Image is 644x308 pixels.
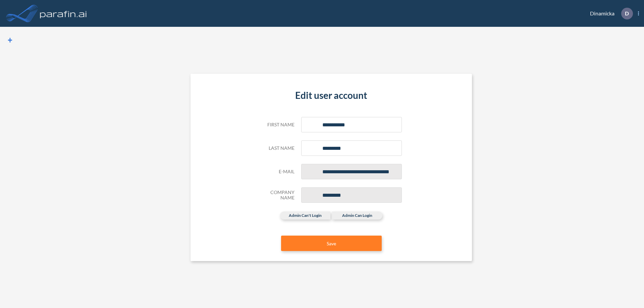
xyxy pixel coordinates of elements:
h5: Last name [261,145,294,151]
h5: Company Name [261,190,294,201]
div: Dinamicka [580,8,639,19]
h5: First name [261,122,294,128]
h5: E-mail [261,169,294,175]
img: logo [39,7,88,20]
p: D [625,10,629,16]
label: admin can login [332,211,382,220]
button: Save [281,236,382,251]
h4: Edit user account [261,90,402,101]
label: admin can't login [280,211,330,220]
